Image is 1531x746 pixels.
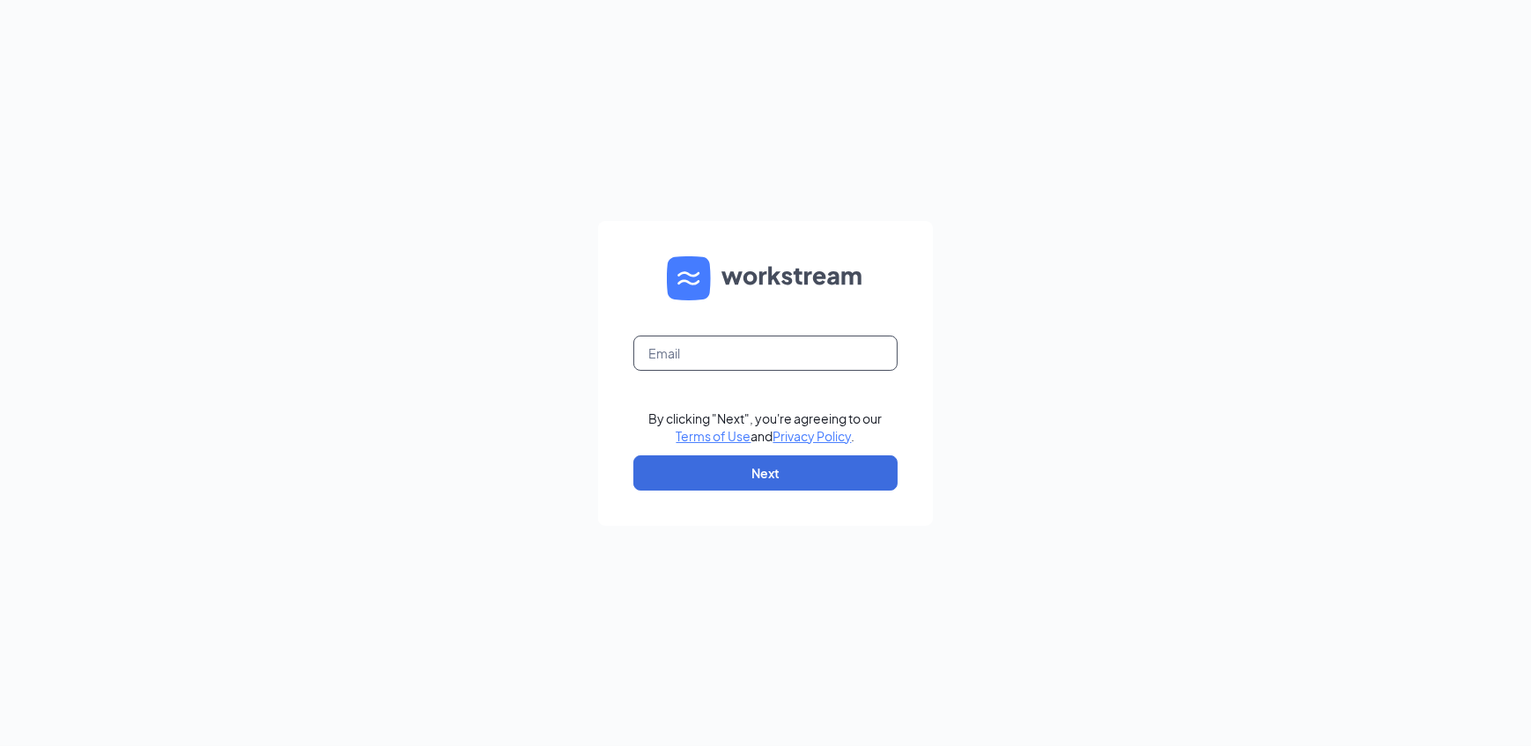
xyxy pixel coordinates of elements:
[633,336,898,371] input: Email
[667,256,864,300] img: WS logo and Workstream text
[677,428,751,444] a: Terms of Use
[633,455,898,491] button: Next
[773,428,852,444] a: Privacy Policy
[649,410,883,445] div: By clicking "Next", you're agreeing to our and .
